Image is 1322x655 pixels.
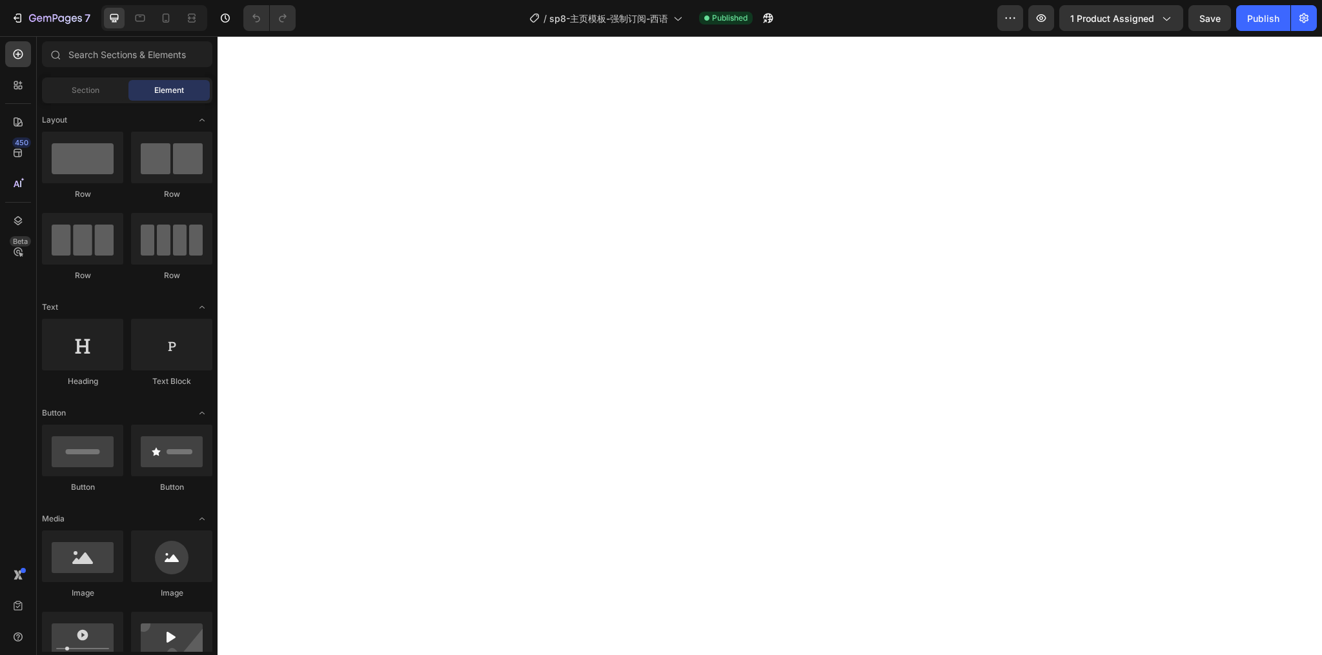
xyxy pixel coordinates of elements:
[131,270,212,281] div: Row
[42,376,123,387] div: Heading
[5,5,96,31] button: 7
[192,110,212,130] span: Toggle open
[192,297,212,317] span: Toggle open
[1199,13,1221,24] span: Save
[1247,12,1279,25] div: Publish
[131,376,212,387] div: Text Block
[85,10,90,26] p: 7
[42,114,67,126] span: Layout
[72,85,99,96] span: Section
[192,403,212,423] span: Toggle open
[42,188,123,200] div: Row
[12,137,31,148] div: 450
[712,12,747,24] span: Published
[1188,5,1231,31] button: Save
[42,270,123,281] div: Row
[131,188,212,200] div: Row
[10,236,31,247] div: Beta
[1070,12,1154,25] span: 1 product assigned
[549,12,668,25] span: sp8-主页模板-强制订阅-西语
[42,587,123,599] div: Image
[154,85,184,96] span: Element
[243,5,296,31] div: Undo/Redo
[42,407,66,419] span: Button
[42,481,123,493] div: Button
[544,12,547,25] span: /
[131,587,212,599] div: Image
[42,301,58,313] span: Text
[192,509,212,529] span: Toggle open
[218,36,1322,655] iframe: Design area
[1059,5,1183,31] button: 1 product assigned
[42,513,65,525] span: Media
[1236,5,1290,31] button: Publish
[131,481,212,493] div: Button
[42,41,212,67] input: Search Sections & Elements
